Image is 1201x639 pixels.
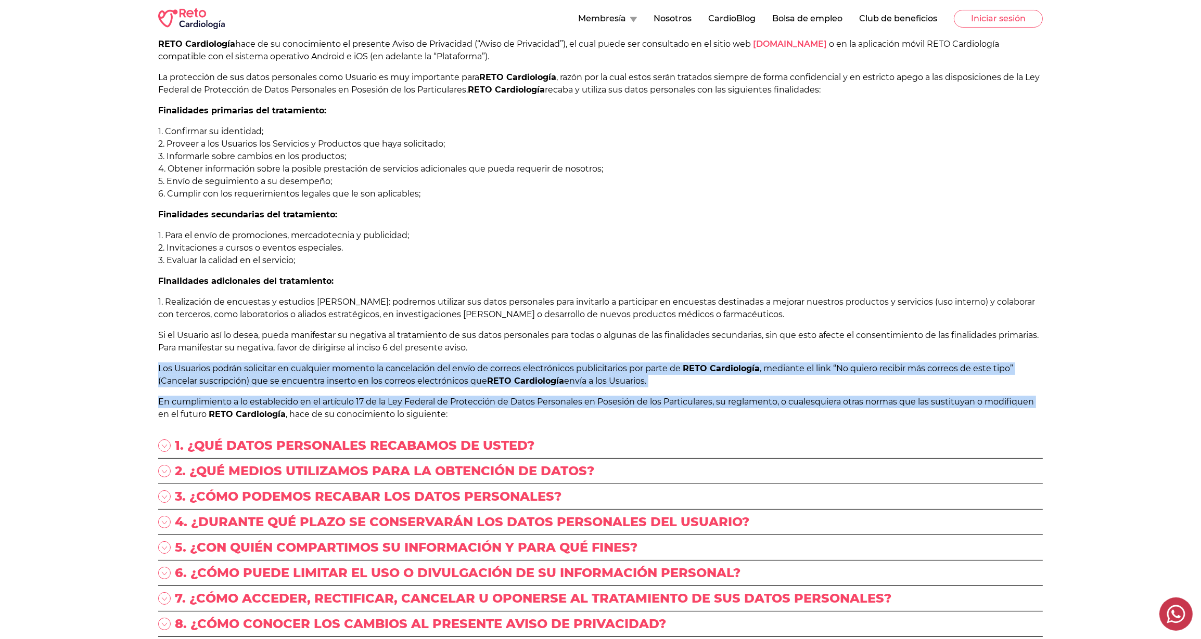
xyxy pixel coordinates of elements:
li: 1. Para el envío de promociones, mercadotecnia y publicidad; [158,229,1043,242]
p: 6. ¿CÓMO PUEDE LIMITAR EL USO O DIVULGACIÓN DE SU INFORMACIÓN PERSONAL? [175,565,740,581]
p: 7. ¿CÓMO ACCEDER, RECTIFICAR, CANCELAR U OPONERSE AL TRATAMIENTO DE SUS DATOS PERSONALES? [175,590,891,607]
img: RETO Cardio Logo [158,8,225,29]
span: RETO Cardiología [479,72,556,82]
li: 5. Envío de seguimiento a su desempeño; [158,175,1043,188]
p: hace de su conocimiento el presente Aviso de Privacidad (“Aviso de Privacidad”), el cual puede se... [158,38,1043,63]
li: 4. Obtener información sobre la posible prestación de servicios adicionales que pueda requerir de... [158,163,1043,175]
li: 3. Informarle sobre cambios en los productos; [158,150,1043,163]
p: Finalidades secundarias del tratamiento: [158,208,1043,221]
li: 3. Evaluar la calidad en el servicio; [158,254,1043,267]
button: Club de beneficios [859,12,937,25]
p: La protección de sus datos personales como Usuario es muy importante para , razón por la cual est... [158,71,1043,96]
button: Iniciar sesión [954,10,1043,28]
span: RETO Cardiología [468,85,545,95]
p: Finalidades adicionales del tratamiento: [158,275,1043,288]
li: 1. Realización de encuestas y estudios [PERSON_NAME]: podremos utilizar sus datos personales para... [158,296,1043,321]
span: RETO Cardiología [209,409,286,419]
li: 1. Confirmar su identidad; [158,125,1043,138]
p: 4. ¿DURANTE QUÉ PLAZO SE CONSERVARÁN LOS DATOS PERSONALES DEL USUARIO? [175,514,749,530]
button: Bolsa de empleo [772,12,842,25]
p: 2. ¿QUÉ MEDIOS UTILIZAMOS PARA LA OBTENCIÓN DE DATOS? [175,463,594,479]
button: Nosotros [654,12,692,25]
button: CardioBlog [708,12,756,25]
p: Los Usuarios podrán solicitar en cualquier momento la cancelación del envío de correos electrónic... [158,362,1043,387]
li: 2. Invitaciones a cursos o eventos especiales. [158,242,1043,254]
p: 8. ¿CÓMO CONOCER LOS CAMBIOS AL PRESENTE AVISO DE PRIVACIDAD? [175,616,666,632]
span: RETO Cardiología [487,376,564,386]
p: 1. ¿QUÉ DATOS PERSONALES RECABAMOS DE USTED? [175,437,534,454]
li: 2. Proveer a los Usuarios los Servicios y Productos que haya solicitado; [158,138,1043,150]
span: RETO Cardiología [158,39,235,49]
span: RETO Cardiología [683,363,760,373]
p: Si el Usuario así lo desea, pueda manifestar su negativa al tratamiento de sus datos personales p... [158,329,1043,354]
a: [DOMAIN_NAME] [753,39,827,49]
p: Finalidades primarias del tratamiento: [158,105,1043,117]
p: 3. ¿CÓMO PODEMOS RECABAR LOS DATOS PERSONALES? [175,488,561,505]
p: En cumplimiento a lo establecido en el artículo 17 de la Ley Federal de Protección de Datos Perso... [158,396,1043,421]
button: Membresía [578,12,637,25]
li: 6. Cumplir con los requerimientos legales que le son aplicables; [158,188,1043,200]
p: 5. ¿CON QUIÉN COMPARTIMOS SU INFORMACIÓN Y PARA QUÉ FINES? [175,539,637,556]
